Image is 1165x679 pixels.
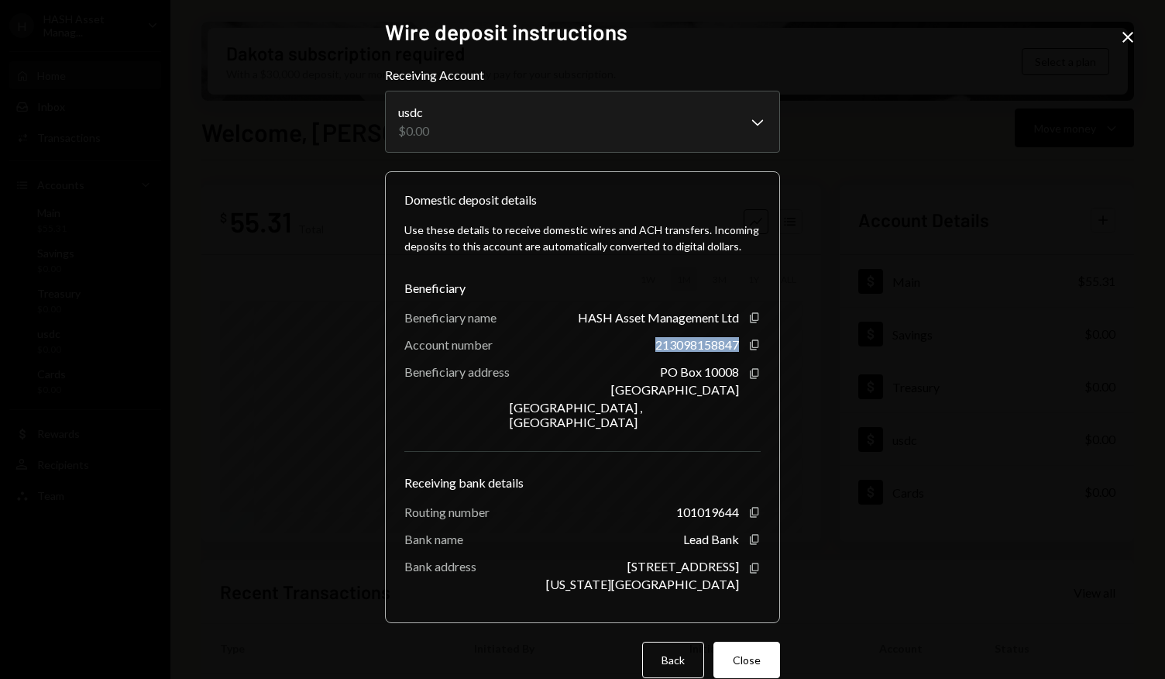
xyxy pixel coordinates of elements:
[404,279,761,298] div: Beneficiary
[676,505,739,519] div: 101019644
[404,532,463,546] div: Bank name
[660,364,739,379] div: PO Box 10008
[385,91,780,153] button: Receiving Account
[385,66,780,84] label: Receiving Account
[546,577,739,591] div: [US_STATE][GEOGRAPHIC_DATA]
[655,337,739,352] div: 213098158847
[578,310,739,325] div: HASH Asset Management Ltd
[404,364,510,379] div: Beneficiary address
[404,337,493,352] div: Account number
[642,642,704,678] button: Back
[404,191,537,209] div: Domestic deposit details
[510,400,739,429] div: [GEOGRAPHIC_DATA] , [GEOGRAPHIC_DATA]
[627,559,739,574] div: [STREET_ADDRESS]
[404,559,476,574] div: Bank address
[683,532,739,546] div: Lead Bank
[404,222,761,254] div: Use these details to receive domestic wires and ACH transfers. Incoming deposits to this account ...
[404,505,490,519] div: Routing number
[713,642,780,678] button: Close
[385,17,780,47] h2: Wire deposit instructions
[404,310,497,325] div: Beneficiary name
[404,474,761,492] div: Receiving bank details
[611,382,739,397] div: [GEOGRAPHIC_DATA]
